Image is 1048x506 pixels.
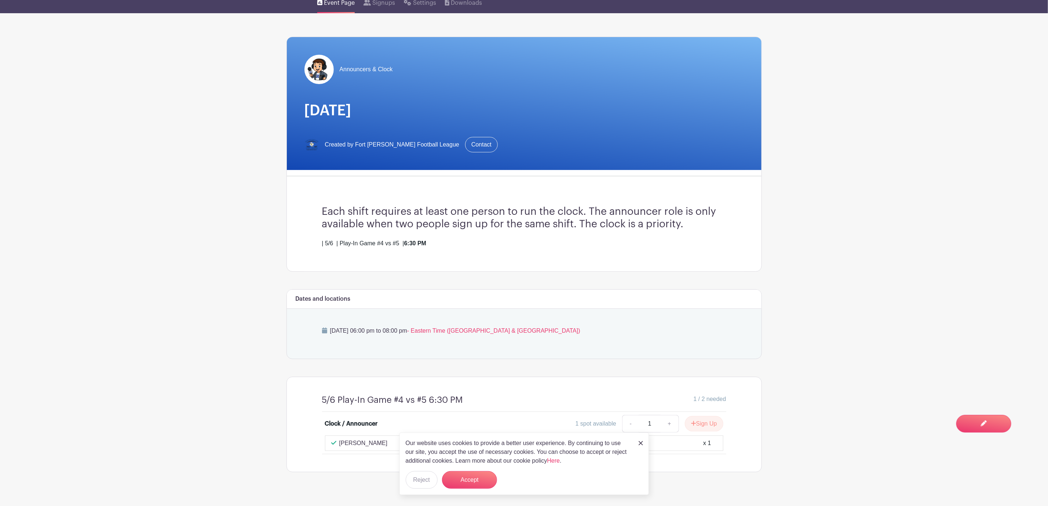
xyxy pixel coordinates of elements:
[304,55,334,84] img: Untitled%20design%20(19).png
[322,239,726,248] div: | 5/6 | Play-In Game #4 vs #5 |
[406,439,631,465] p: Our website uses cookies to provide a better user experience. By continuing to use our site, you ...
[622,415,639,433] a: -
[304,102,744,119] h1: [DATE]
[296,296,351,303] h6: Dates and locations
[322,206,726,230] h3: Each shift requires at least one person to run the clock. The announcer role is only available wh...
[694,395,726,404] span: 1 / 2 needed
[406,471,438,489] button: Reject
[304,137,319,152] img: 2.png
[325,140,459,149] span: Created by Fort [PERSON_NAME] Football League
[339,439,388,448] p: [PERSON_NAME]
[322,326,726,335] p: [DATE] 06:00 pm to 08:00 pm
[407,328,580,334] span: - Eastern Time ([GEOGRAPHIC_DATA] & [GEOGRAPHIC_DATA])
[442,471,497,489] button: Accept
[703,439,711,448] div: x 1
[660,415,679,433] a: +
[685,416,723,431] button: Sign Up
[325,419,378,428] div: Clock / Announcer
[404,240,426,246] strong: 6:30 PM
[340,65,393,74] span: Announcers & Clock
[322,395,463,405] h4: 5/6 Play-In Game #4 vs #5 6:30 PM
[639,441,643,445] img: close_button-5f87c8562297e5c2d7936805f587ecaba9071eb48480494691a3f1689db116b3.svg
[465,137,498,152] a: Contact
[576,419,616,428] div: 1 spot available
[547,458,560,464] a: Here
